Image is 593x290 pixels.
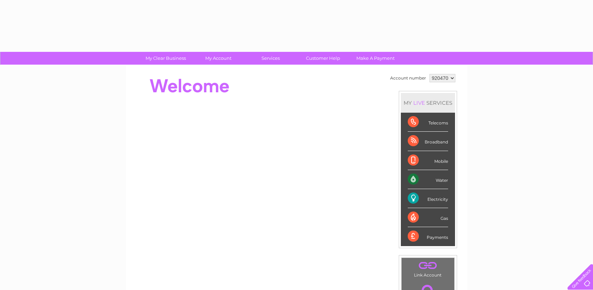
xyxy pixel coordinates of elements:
[388,72,428,84] td: Account number
[408,208,448,227] div: Gas
[403,260,453,272] a: .
[408,170,448,189] div: Water
[412,100,426,106] div: LIVE
[137,52,194,65] a: My Clear Business
[401,93,455,113] div: MY SERVICES
[408,132,448,151] div: Broadband
[401,258,455,279] td: Link Account
[408,113,448,132] div: Telecoms
[408,151,448,170] div: Mobile
[190,52,247,65] a: My Account
[242,52,299,65] a: Services
[295,52,352,65] a: Customer Help
[408,189,448,208] div: Electricity
[408,227,448,246] div: Payments
[347,52,404,65] a: Make A Payment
